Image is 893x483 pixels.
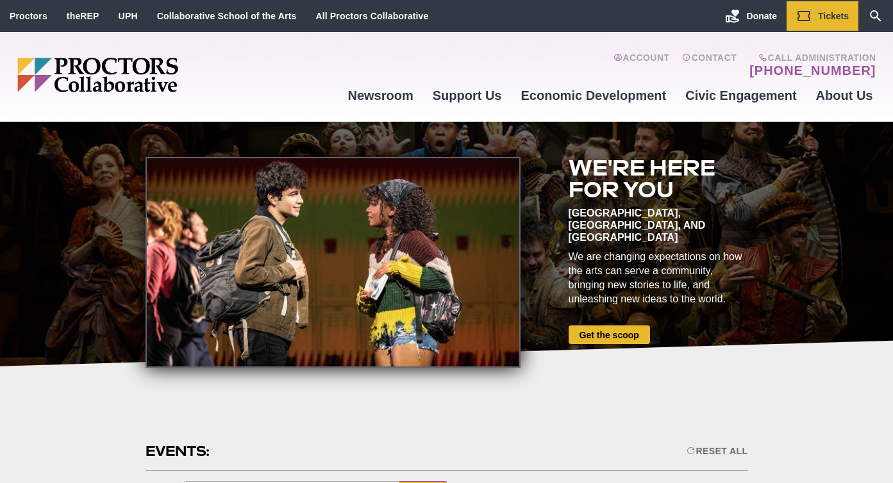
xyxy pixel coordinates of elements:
[746,53,876,63] span: Call Administration
[512,78,676,113] a: Economic Development
[806,78,883,113] a: About Us
[569,157,748,201] h2: We're here for you
[146,441,212,461] h2: Events:
[315,11,428,21] a: All Proctors Collaborative
[858,1,893,31] a: Search
[569,207,748,243] div: [GEOGRAPHIC_DATA], [GEOGRAPHIC_DATA], and [GEOGRAPHIC_DATA]
[569,325,650,344] a: Get the scoop
[613,53,669,78] a: Account
[715,1,787,31] a: Donate
[67,11,99,21] a: theREP
[682,53,737,78] a: Contact
[338,78,422,113] a: Newsroom
[17,58,277,92] img: Proctors logo
[569,250,748,306] div: We are changing expectations on how the arts can serve a community, bringing new stories to life,...
[157,11,297,21] a: Collaborative School of the Arts
[787,1,858,31] a: Tickets
[119,11,138,21] a: UPH
[749,63,876,78] a: [PHONE_NUMBER]
[687,446,747,456] div: Reset All
[818,11,849,21] span: Tickets
[747,11,777,21] span: Donate
[676,78,806,113] a: Civic Engagement
[10,11,47,21] a: Proctors
[423,78,512,113] a: Support Us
